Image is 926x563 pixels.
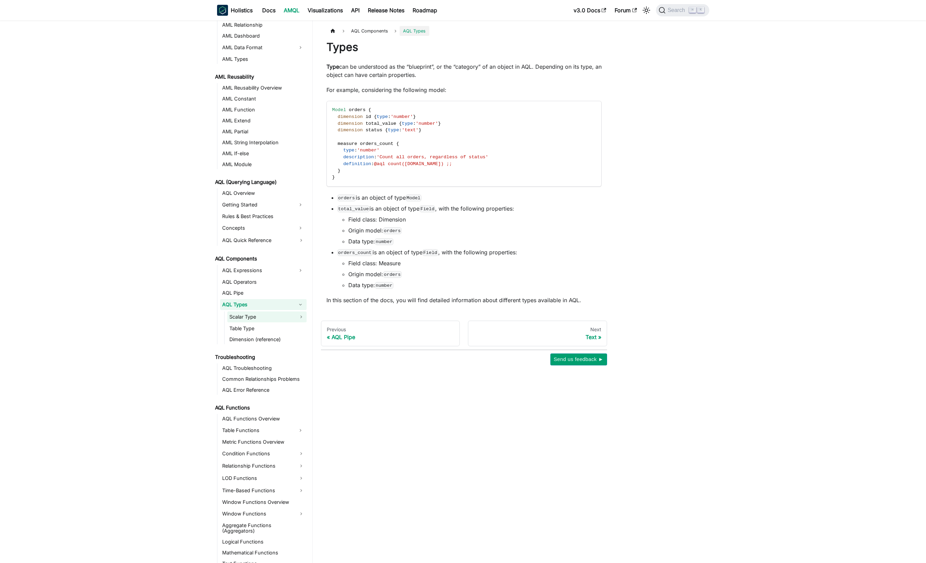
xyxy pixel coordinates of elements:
a: Forum [610,5,641,16]
span: dimension [338,128,363,133]
a: Table Type [227,324,307,333]
nav: Docs pages [321,321,607,347]
a: AML String Interpolation [220,138,307,147]
code: number [375,238,393,245]
a: AML Partial [220,127,307,136]
a: AQL Functions [213,403,307,413]
a: AML Reusability Overview [220,83,307,93]
a: AML Dashboard [220,31,307,41]
a: AQL Functions Overview [220,414,307,424]
span: } [338,168,340,173]
span: : [388,114,391,119]
code: orders_count [337,249,373,256]
span: type [388,128,399,133]
li: Data type: [348,237,602,245]
a: Visualizations [304,5,347,16]
code: orders [383,271,402,278]
div: Previous [327,326,454,333]
a: HolisticsHolistics [217,5,253,16]
a: PreviousAQL Pipe [321,321,460,347]
p: can be understood as the “blueprint”, or the “category” of an object in AQL. Depending on its typ... [326,63,602,79]
a: AMQL [280,5,304,16]
span: type [402,121,413,126]
span: 'number' [357,148,379,153]
span: @aql count([DOMAIN_NAME]) ;; [374,161,452,166]
a: AML Data Format [220,42,294,53]
a: Relationship Functions [220,460,307,471]
a: AML Relationship [220,20,307,30]
a: Roadmap [408,5,441,16]
button: Expand sidebar category 'Table Functions' [294,425,307,436]
a: Aggregate Functions (Aggregators) [220,521,307,536]
li: Field class: Measure [348,259,602,267]
a: Dimension (reference) [227,335,307,344]
span: : [413,121,416,126]
h1: Types [326,40,602,54]
img: Holistics [217,5,228,16]
span: 'text' [402,128,419,133]
b: Holistics [231,6,253,14]
span: orders_count [360,141,393,146]
span: type [377,114,388,119]
a: AQL Types [220,299,294,310]
span: measure [338,141,357,146]
button: Search (Command+K) [656,4,709,16]
span: } [332,175,335,180]
a: Mathematical Functions [220,548,307,558]
span: dimension [338,114,363,119]
a: API [347,5,364,16]
li: Origin model: [348,226,602,234]
a: Metric Functions Overview [220,437,307,447]
code: orders [383,227,402,234]
a: AML If-else [220,149,307,158]
code: number [375,282,393,289]
span: type [343,148,354,153]
button: Expand sidebar category 'AQL Expressions' [294,265,307,276]
a: Table Functions [220,425,294,436]
a: AQL Overview [220,188,307,198]
span: id [365,114,371,119]
nav: Breadcrumbs [326,26,602,36]
span: : [371,161,374,166]
a: Release Notes [364,5,408,16]
code: Field [419,205,435,212]
li: is an object of type , with the following properties: [337,204,602,245]
a: AML Constant [220,94,307,104]
a: AML Function [220,105,307,115]
span: orders [349,107,365,112]
button: Expand sidebar category 'AML Data Format' [294,42,307,53]
button: Expand sidebar category 'Getting Started' [294,199,307,210]
a: AML Extend [220,116,307,125]
span: : [354,148,357,153]
a: Time-Based Functions [220,485,307,496]
p: For example, considering the following model: [326,86,602,94]
span: { [396,141,399,146]
span: 'number' [416,121,438,126]
kbd: ⌘ [689,7,696,13]
a: Docs [258,5,280,16]
a: AQL Pipe [220,288,307,298]
a: Window Functions [220,508,307,519]
li: is an object of type [337,193,602,202]
span: : [399,128,402,133]
button: Send us feedback ► [550,353,607,365]
button: Collapse sidebar category 'AQL Types' [294,299,307,310]
li: Origin model: [348,270,602,278]
a: LOD Functions [220,473,307,484]
code: total_value [337,205,370,212]
kbd: K [697,7,704,13]
a: NextText [468,321,607,347]
a: Troubleshooting [213,352,307,362]
span: { [368,107,371,112]
button: Switch between dark and light mode (currently light mode) [641,5,652,16]
span: { [385,128,388,133]
a: Home page [326,26,339,36]
a: Logical Functions [220,537,307,547]
a: Scalar Type [227,311,307,322]
div: Next [474,326,601,333]
a: Condition Functions [220,448,307,459]
code: Model [406,195,421,201]
a: Getting Started [220,199,294,210]
span: } [438,121,441,126]
a: AML Reusability [213,72,307,82]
